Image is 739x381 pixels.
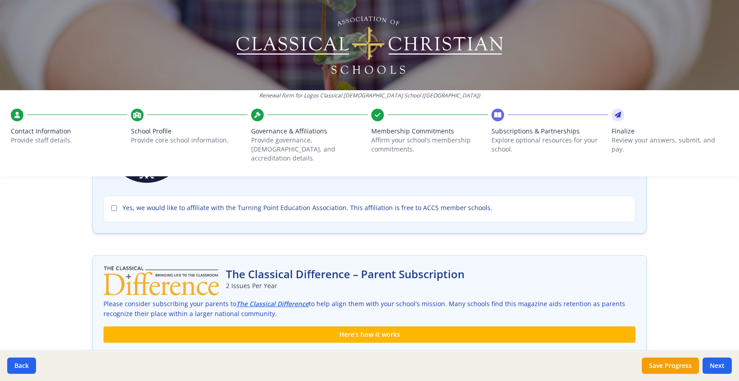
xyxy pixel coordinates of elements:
[7,358,36,374] button: Back
[11,127,127,136] span: Contact Information
[104,266,219,295] img: The Classical Difference
[111,205,117,211] input: Yes, we would like to affiliate with the Turning Point Education Association. This affiliation is...
[612,136,728,154] p: Review your answers, submit, and pay.
[703,358,732,374] button: Next
[491,127,608,136] span: Subscriptions & Partnerships
[251,127,368,136] span: Governance & Affiliations
[131,136,248,145] p: Provide core school information.
[251,136,368,163] p: Provide governance, [DEMOGRAPHIC_DATA], and accreditation details.
[235,14,505,77] img: Logo
[226,281,464,290] p: 2 Issues Per Year
[131,127,248,136] span: School Profile
[122,203,492,212] span: Yes, we would like to affiliate with the Turning Point Education Association. This affiliation is...
[236,299,309,309] a: The Classical Difference
[612,127,728,136] span: Finalize
[11,136,127,145] p: Provide staff details.
[642,358,699,374] button: Save Progress
[226,267,464,281] h2: The Classical Difference – Parent Subscription
[491,136,608,154] p: Explore optional resources for your school.
[371,127,488,136] span: Membership Commitments
[104,299,635,320] p: Please consider subscribing your parents to to help align them with your school's mission. Many s...
[104,326,635,343] div: Here’s how it works
[371,136,488,154] p: Affirm your school’s membership commitments.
